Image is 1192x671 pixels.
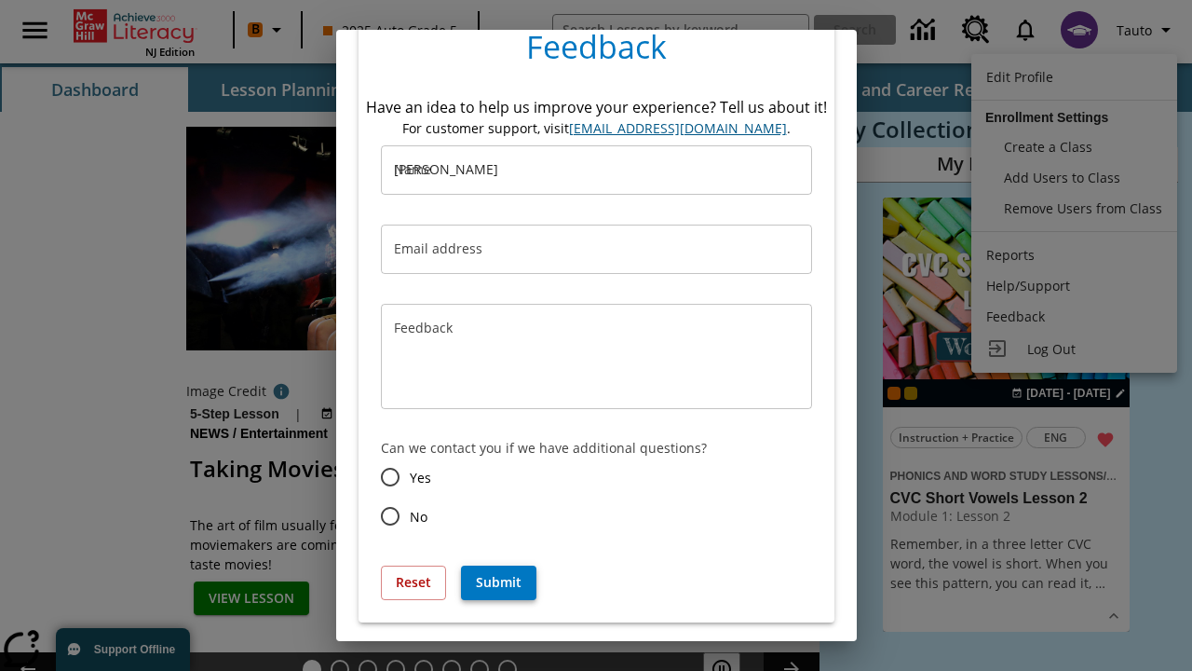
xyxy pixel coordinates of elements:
button: Submit [461,566,536,600]
button: Reset [381,566,446,600]
h4: Feedback [359,12,834,89]
div: For customer support, visit . [366,118,827,138]
div: contact-permission [381,458,812,536]
span: Yes [410,468,431,487]
span: No [410,507,427,527]
div: Have an idea to help us improve your experience? Tell us about it! [366,96,827,118]
a: support, will open in new browser tab [569,119,787,137]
